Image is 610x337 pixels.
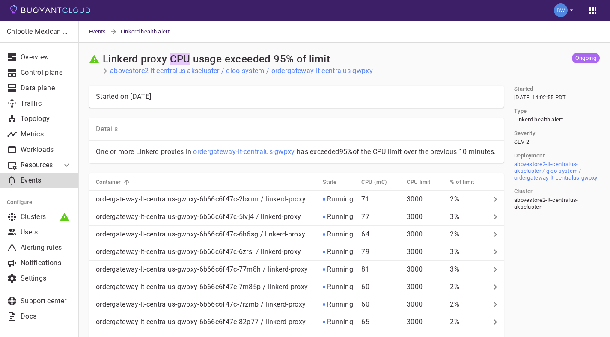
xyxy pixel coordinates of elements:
span: CPU (mC) [361,178,398,186]
p: Resources [21,161,55,169]
a: abovestore2-lt-centralus-akscluster / gloo-system / ordergateway-lt-centralus-gwpxy [514,161,597,181]
span: % of limit [450,178,485,186]
span: SEV-2 [514,139,530,145]
p: Users [21,228,72,236]
p: 2% [450,195,487,204]
p: Chipotle Mexican Grill [7,27,71,36]
p: Running [327,318,353,326]
p: Events [21,176,72,185]
span: Linkerd health alert [514,116,563,123]
p: ordergateway-lt-centralus-gwpxy-6b66c6f47c-7m85p / linkerd-proxy [96,283,316,291]
a: ordergateway-lt-centralus-gwpxy [193,148,295,156]
span: abovestore2-lt-centralus-akscluster [514,197,598,210]
p: 3000 [407,318,443,326]
p: Metrics [21,130,72,139]
p: Support center [21,297,72,305]
span: Ongoing [572,55,600,62]
p: Running [327,265,353,274]
p: 3000 [407,213,443,221]
relative-time: on [DATE] [120,92,151,101]
p: One or more Linkerd proxies in has exceeded 95% of the CPU limit over the previous 10 minutes. [96,148,497,156]
p: ordergateway-lt-centralus-gwpxy-6b66c6f47c-82p77 / linkerd-proxy [96,318,316,326]
p: 3% [450,248,487,256]
p: 60 [361,283,400,291]
h5: Configure [7,199,72,206]
h5: Container [96,179,121,186]
h5: Deployment [514,152,545,159]
p: Running [327,230,353,239]
span: Linkerd health alert [121,21,180,43]
p: ordergateway-lt-centralus-gwpxy-6b66c6f47c-5lvj4 / linkerd-proxy [96,213,316,221]
p: 3000 [407,195,443,204]
p: Running [327,213,353,221]
p: Workloads [21,145,72,154]
p: Data plane [21,84,72,92]
p: 3000 [407,230,443,239]
h5: CPU limit [407,179,431,186]
p: 3000 [407,283,443,291]
p: 3% [450,265,487,274]
p: Details [96,125,497,133]
h5: Severity [514,130,535,137]
span: CPU limit [407,178,442,186]
p: ordergateway-lt-centralus-gwpxy-6b66c6f47c-6zrsl / linkerd-proxy [96,248,316,256]
img: Brandan Wilson [554,3,568,17]
h5: CPU (mC) [361,179,387,186]
p: 3% [450,213,487,221]
h5: Type [514,108,527,115]
p: Topology [21,115,72,123]
p: Running [327,248,353,256]
p: 2% [450,300,487,309]
p: 65 [361,318,400,326]
p: Running [327,300,353,309]
p: 64 [361,230,400,239]
h5: State [323,179,336,186]
p: 2% [450,318,487,326]
p: 3000 [407,248,443,256]
span: State [323,178,348,186]
p: Traffic [21,99,72,108]
p: ordergateway-lt-centralus-gwpxy-6b66c6f47c-6h6sg / linkerd-proxy [96,230,316,239]
p: 3000 [407,300,443,309]
span: [DATE] 14:02:55 PDT [514,94,566,101]
p: Control plane [21,68,72,77]
p: Clusters [21,213,72,221]
p: 71 [361,195,400,204]
h5: Started [514,86,533,92]
p: ordergateway-lt-centralus-gwpxy-6b66c6f47c-2bxmr / linkerd-proxy [96,195,316,204]
p: Notifications [21,259,72,267]
h5: % of limit [450,179,474,186]
p: Running [327,195,353,204]
h2: Linkerd proxy CPU usage exceeded 95% of limit [103,53,330,65]
p: 81 [361,265,400,274]
a: Events [89,21,110,43]
p: 2% [450,283,487,291]
p: 2% [450,230,487,239]
p: 60 [361,300,400,309]
p: 3000 [407,265,443,274]
p: Overview [21,53,72,62]
p: Alerting rules [21,243,72,252]
p: ordergateway-lt-centralus-gwpxy-6b66c6f47c-77m8h / linkerd-proxy [96,265,316,274]
div: Started [96,92,151,101]
span: Container [96,178,132,186]
p: 79 [361,248,400,256]
a: abovestore2-lt-centralus-akscluster / gloo-system / ordergateway-lt-centralus-gwpxy [110,67,373,75]
p: Docs [21,312,72,321]
p: ordergateway-lt-centralus-gwpxy-6b66c6f47c-7rzmb / linkerd-proxy [96,300,316,309]
p: 77 [361,213,400,221]
p: Settings [21,274,72,283]
p: Running [327,283,353,291]
h5: Cluster [514,188,533,195]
